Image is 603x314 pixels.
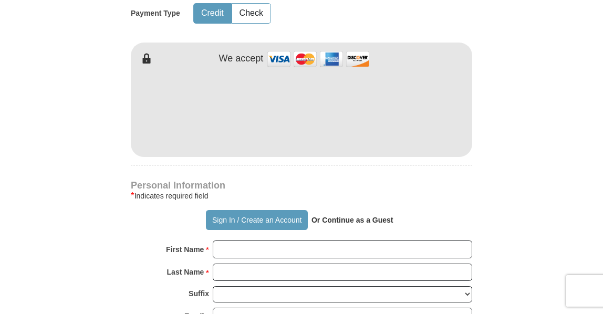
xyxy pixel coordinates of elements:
[131,190,472,202] div: Indicates required field
[206,210,307,230] button: Sign In / Create an Account
[189,286,209,301] strong: Suffix
[131,181,472,190] h4: Personal Information
[232,4,271,23] button: Check
[266,48,371,70] img: credit cards accepted
[166,242,204,257] strong: First Name
[194,4,231,23] button: Credit
[167,265,204,279] strong: Last Name
[311,216,393,224] strong: Or Continue as a Guest
[219,53,264,65] h4: We accept
[131,9,180,18] h5: Payment Type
